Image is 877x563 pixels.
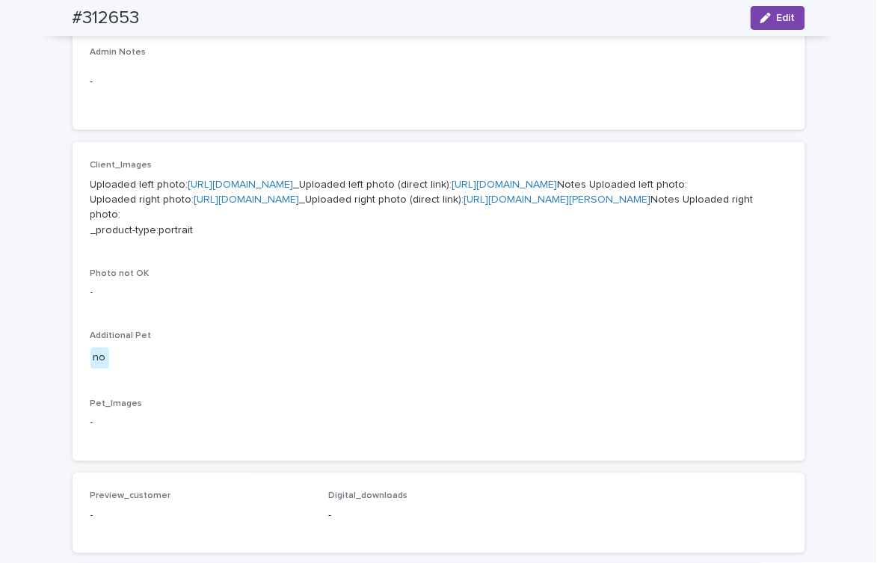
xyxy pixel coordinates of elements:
[751,6,805,30] button: Edit
[90,416,787,431] p: -
[328,508,549,524] p: -
[194,194,300,205] a: [URL][DOMAIN_NAME]
[90,492,171,501] span: Preview_customer
[90,348,109,369] div: no
[452,179,558,190] a: [URL][DOMAIN_NAME]
[90,270,150,279] span: Photo not OK
[188,179,294,190] a: [URL][DOMAIN_NAME]
[90,161,153,170] span: Client_Images
[90,74,787,90] p: -
[90,177,787,239] p: Uploaded left photo: _Uploaded left photo (direct link): Notes Uploaded left photo: Uploaded righ...
[328,492,407,501] span: Digital_downloads
[90,400,143,409] span: Pet_Images
[90,508,311,524] p: -
[73,7,140,29] h2: #312653
[90,332,152,341] span: Additional Pet
[464,194,651,205] a: [URL][DOMAIN_NAME][PERSON_NAME]
[90,286,787,301] p: -
[90,48,147,57] span: Admin Notes
[777,13,796,23] span: Edit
